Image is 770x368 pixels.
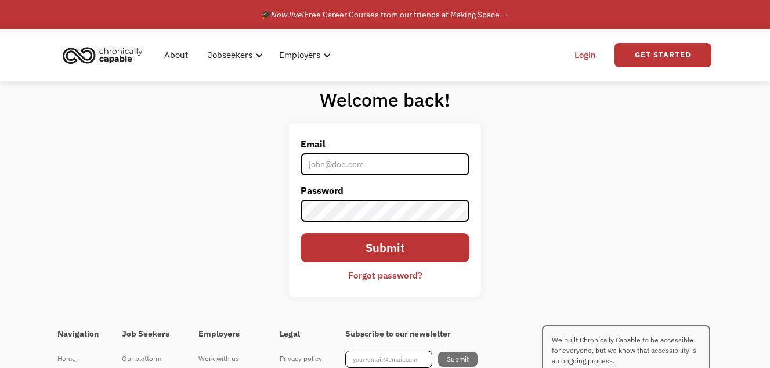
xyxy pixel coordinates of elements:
a: Privacy policy [280,351,322,367]
form: Email Form 2 [301,135,470,284]
img: Chronically Capable logo [59,42,146,68]
div: Privacy policy [280,352,322,366]
input: Submit [438,352,478,367]
div: Work with us [198,352,256,366]
div: Employers [272,37,334,74]
form: Footer Newsletter [345,351,478,368]
input: john@doe.com [301,153,470,175]
a: Home [57,351,99,367]
a: Forgot password? [339,265,431,285]
a: Work with us [198,351,256,367]
h4: Navigation [57,329,99,340]
div: 🎓 Free Career Courses from our friends at Making Space → [261,8,509,21]
div: Jobseekers [201,37,266,74]
a: About [157,37,195,74]
label: Email [301,135,470,153]
h4: Subscribe to our newsletter [345,329,478,340]
h1: Welcome back! [289,88,482,111]
h4: Job Seekers [122,329,175,340]
a: home [59,42,151,68]
div: Home [57,352,99,366]
h4: Employers [198,329,256,340]
input: Submit [301,233,470,262]
div: Employers [279,48,320,62]
div: Jobseekers [208,48,252,62]
a: Get Started [614,43,711,67]
h4: Legal [280,329,322,340]
a: Our platform [122,351,175,367]
div: Forgot password? [348,268,422,282]
a: Login [567,37,603,74]
label: Password [301,181,470,200]
input: your-email@email.com [345,351,432,368]
em: Now live! [271,9,304,20]
div: Our platform [122,352,175,366]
